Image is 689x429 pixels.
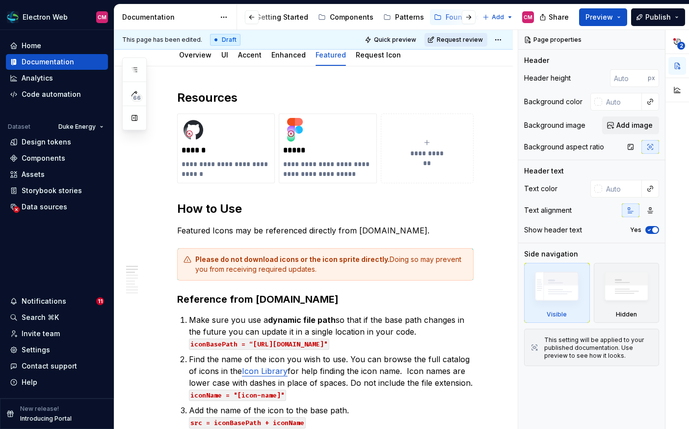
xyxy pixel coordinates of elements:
label: Yes [630,226,641,234]
button: Search ⌘K [6,310,108,325]
p: Find the name of the icon you wish to use. You can browse the full catalog of icons in the for he... [189,353,474,400]
a: Overview [179,51,212,59]
div: Request Icon [352,44,405,65]
div: Header [524,56,549,65]
div: Components [22,153,65,163]
h2: How to Use [177,201,474,217]
button: Notifications11 [6,293,108,309]
img: d19936c9-0c36-40aa-9fae-3399309c7d03.png [283,118,307,142]
code: src = iconBasePath + iconName [189,417,306,429]
span: 66 [132,94,142,102]
button: Duke Energy [54,120,108,134]
div: Documentation [122,12,215,22]
button: Electron WebCM [2,6,112,28]
a: Patterns [379,9,428,25]
div: Notifications [22,296,66,306]
div: Dataset [8,123,30,131]
p: Make sure you use a so that if the base path changes in the future you can update it in a single ... [189,314,474,349]
a: Code automation [6,86,108,102]
span: Publish [645,12,671,22]
button: Preview [579,8,627,26]
a: Foundations [430,9,492,25]
div: Hidden [616,311,637,318]
div: Data sources [22,202,67,212]
div: Contact support [22,361,77,371]
a: Design tokens [6,134,108,150]
span: Duke Energy [58,123,96,131]
span: 11 [96,297,104,305]
div: Featured [312,44,350,65]
div: Visible [524,263,590,323]
div: Settings [22,345,50,355]
button: Request review [424,33,487,47]
p: Introducing Portal [20,415,72,423]
a: Storybook stories [6,183,108,199]
div: Hidden [594,263,660,323]
div: Invite team [22,329,60,339]
div: UI [217,44,232,65]
img: 9b752b38-819b-430b-82db-9a47c8c439a0.png [182,118,205,142]
div: Page tree [137,7,372,27]
button: Publish [631,8,685,26]
strong: dynamic file path [268,315,336,325]
input: Auto [602,93,642,111]
a: Components [6,150,108,166]
div: Help [22,377,37,387]
div: Code automation [22,89,81,99]
a: Invite team [6,326,108,342]
div: Storybook stories [22,186,82,196]
code: iconBasePath = “[URL][DOMAIN_NAME]" [189,339,329,350]
a: Enhanced [271,51,306,59]
a: Accent [238,51,262,59]
div: Text alignment [524,205,572,215]
a: Request Icon [356,51,401,59]
p: Add the name of the icon to the base path. [189,404,474,428]
div: Background image [524,120,585,130]
button: Add image [602,116,659,134]
div: Documentation [22,57,74,67]
img: f6f21888-ac52-4431-a6ea-009a12e2bf23.png [7,11,19,23]
div: Background aspect ratio [524,142,604,152]
button: Add [479,10,516,24]
a: Analytics [6,70,108,86]
span: Request review [437,36,483,44]
div: CM [98,13,106,21]
span: Preview [585,12,613,22]
input: Auto [602,180,642,198]
div: Electron Web [23,12,68,22]
div: Accent [234,44,265,65]
a: Components [314,9,377,25]
span: Add image [616,120,653,130]
div: Analytics [22,73,53,83]
a: Settings [6,342,108,358]
p: Featured Icons may be referenced directly from [DOMAIN_NAME]. [177,225,474,236]
h2: Resources [177,90,474,106]
a: Icon Library [242,366,288,376]
div: Draft [210,34,240,46]
div: CM [524,13,532,21]
p: px [648,74,655,82]
a: Assets [6,167,108,182]
div: Getting Started [256,12,308,22]
code: iconName = "[icon-name]" [189,390,286,401]
a: Data sources [6,199,108,215]
div: Components [330,12,373,22]
div: This setting will be applied to your published documentation. Use preview to see how it looks. [544,336,653,360]
div: Search ⌘K [22,313,59,322]
span: Add [492,13,504,21]
button: Contact support [6,358,108,374]
span: Quick preview [374,36,416,44]
div: Home [22,41,41,51]
a: Home [6,38,108,54]
div: Design tokens [22,137,71,147]
a: Documentation [6,54,108,70]
div: Enhanced [267,44,310,65]
div: Background color [524,97,583,107]
button: Quick preview [362,33,421,47]
div: Visible [547,311,567,318]
strong: Please do not download icons or the icon sprite directly. [195,255,390,263]
h3: Reference from [DOMAIN_NAME] [177,292,474,306]
span: This page has been edited. [122,36,202,44]
div: Text color [524,184,557,194]
div: Header height [524,73,571,83]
